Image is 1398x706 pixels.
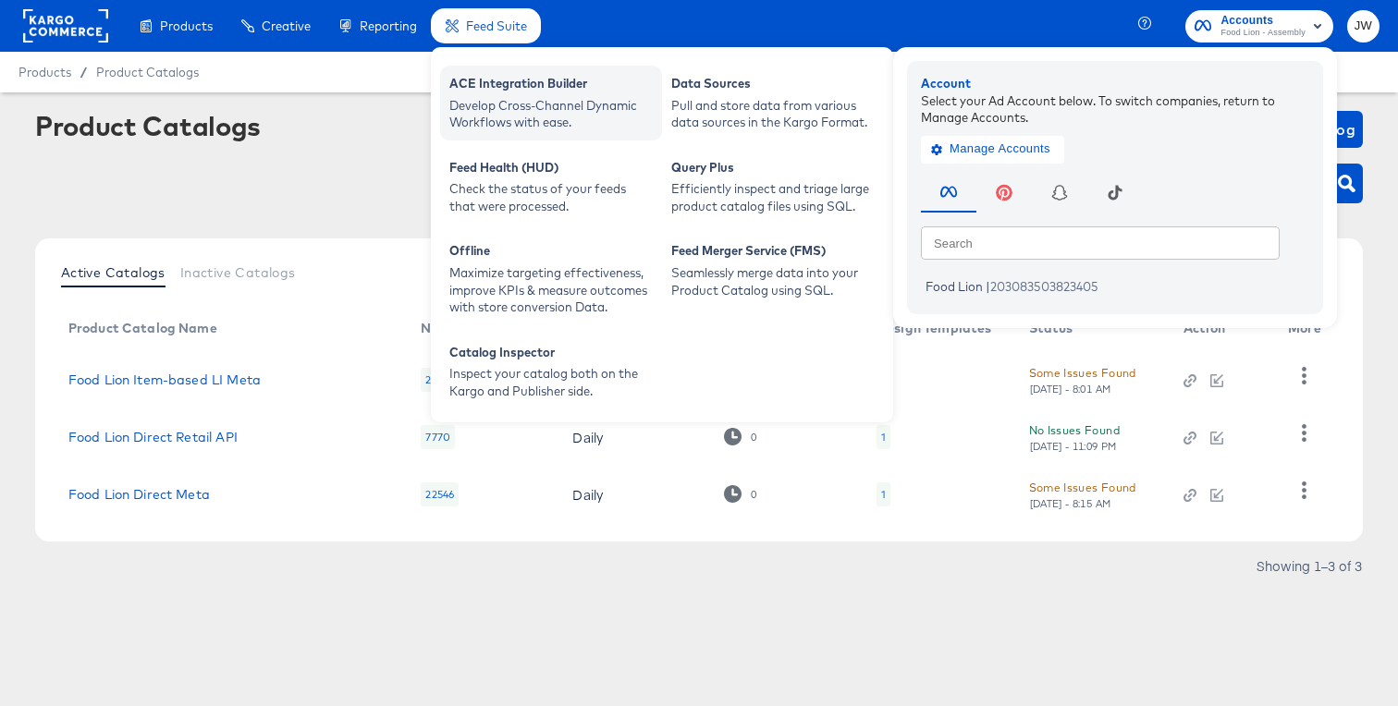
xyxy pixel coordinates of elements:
div: 1 [881,487,886,502]
div: Some Issues Found [1029,478,1136,497]
button: Some Issues Found[DATE] - 8:01 AM [1029,363,1136,396]
div: 0 [750,488,757,501]
span: Active Catalogs [61,265,166,280]
div: [DATE] - 8:15 AM [1029,497,1112,510]
div: Some Issues Found [1029,363,1136,383]
button: Some Issues Found[DATE] - 8:15 AM [1029,478,1136,510]
span: 203083503823405 [990,279,1098,294]
th: More [1273,307,1343,351]
div: 0 [724,428,756,445]
div: Select your Ad Account below. To switch companies, return to Manage Accounts. [921,91,1309,126]
span: | [986,279,990,294]
div: Product Catalog Name [68,321,217,335]
td: Daily [558,408,709,466]
a: Product Catalogs [96,65,199,79]
span: Products [18,65,71,79]
span: Products [160,18,213,33]
a: Food Lion Direct Meta [68,487,210,502]
div: Design Templates [877,321,991,335]
div: 1 [877,425,890,449]
span: JW [1355,16,1372,37]
span: Manage Accounts [935,139,1050,160]
span: Inactive Catalogs [180,265,296,280]
span: Reporting [360,18,417,33]
div: Showing 1–3 of 3 [1256,559,1363,572]
span: Creative [262,18,311,33]
button: AccountsFood Lion - Assembly [1185,10,1333,43]
div: No. Products [421,321,503,335]
th: Status [1014,307,1169,351]
div: Product Catalogs [35,111,261,140]
span: Accounts [1220,11,1306,30]
span: / [71,65,96,79]
span: Food Lion [926,279,983,294]
div: 22546 [421,482,459,506]
a: Food Lion Item-based LI Meta [68,372,261,387]
span: Food Lion - Assembly [1220,26,1306,41]
button: JW [1347,10,1380,43]
button: Manage Accounts [921,135,1064,163]
th: Action [1169,307,1273,351]
div: 7770 [421,425,455,449]
div: Account [921,75,1309,92]
div: [DATE] - 8:01 AM [1029,383,1112,396]
div: 1 [881,430,886,444]
div: 233999 [421,368,464,392]
div: 0 [724,485,756,503]
span: Feed Suite [466,18,527,33]
a: Food Lion Direct Retail API [68,430,238,444]
div: 0 [750,431,757,444]
div: 1 [877,482,890,506]
td: Daily [558,466,709,523]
